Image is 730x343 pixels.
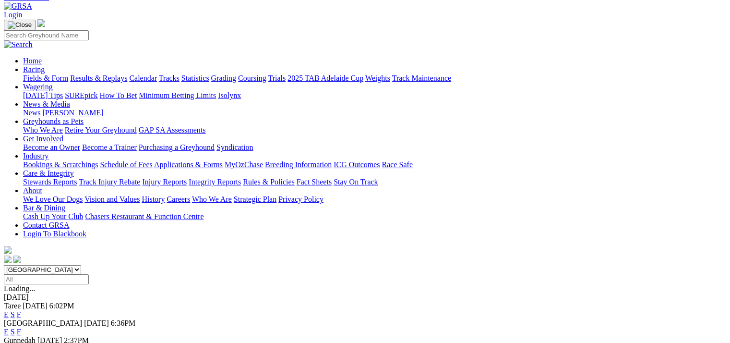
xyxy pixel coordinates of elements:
a: Isolynx [218,91,241,99]
a: Stewards Reports [23,178,77,186]
a: Strategic Plan [234,195,276,203]
a: F [17,328,21,336]
a: Injury Reports [142,178,187,186]
a: Schedule of Fees [100,160,152,169]
a: Calendar [129,74,157,82]
span: Taree [4,302,21,310]
a: Race Safe [382,160,412,169]
a: Tracks [159,74,180,82]
a: Greyhounds as Pets [23,117,84,125]
a: ICG Outcomes [334,160,380,169]
a: Syndication [216,143,253,151]
a: Grading [211,74,236,82]
button: Toggle navigation [4,20,36,30]
img: Search [4,40,33,49]
a: Bookings & Scratchings [23,160,98,169]
a: How To Bet [100,91,137,99]
span: 6:36PM [111,319,136,327]
a: Wagering [23,83,53,91]
a: Track Maintenance [392,74,451,82]
a: News & Media [23,100,70,108]
a: Minimum Betting Limits [139,91,216,99]
a: S [11,310,15,318]
span: 6:02PM [49,302,74,310]
a: E [4,328,9,336]
a: Integrity Reports [189,178,241,186]
a: Bar & Dining [23,204,65,212]
a: Fields & Form [23,74,68,82]
a: Purchasing a Greyhound [139,143,215,151]
a: Retire Your Greyhound [65,126,137,134]
div: Wagering [23,91,726,100]
a: Trials [268,74,286,82]
a: Become an Owner [23,143,80,151]
a: Coursing [238,74,266,82]
div: Industry [23,160,726,169]
a: GAP SA Assessments [139,126,206,134]
a: History [142,195,165,203]
div: [DATE] [4,293,726,302]
img: twitter.svg [13,256,21,263]
a: MyOzChase [225,160,263,169]
span: [DATE] [23,302,48,310]
div: Bar & Dining [23,212,726,221]
span: Loading... [4,284,35,293]
a: Who We Are [192,195,232,203]
a: Contact GRSA [23,221,69,229]
a: Vision and Values [84,195,140,203]
a: Statistics [181,74,209,82]
a: Industry [23,152,48,160]
input: Search [4,30,89,40]
a: We Love Our Dogs [23,195,83,203]
div: Greyhounds as Pets [23,126,726,135]
div: News & Media [23,109,726,117]
a: Breeding Information [265,160,332,169]
a: Login [4,11,22,19]
a: Racing [23,65,45,73]
a: Chasers Restaurant & Function Centre [85,212,203,220]
a: Careers [167,195,190,203]
a: 2025 TAB Adelaide Cup [287,74,363,82]
a: Who We Are [23,126,63,134]
a: Login To Blackbook [23,230,86,238]
a: Results & Replays [70,74,127,82]
a: [DATE] Tips [23,91,63,99]
a: Rules & Policies [243,178,295,186]
a: Stay On Track [334,178,378,186]
img: Close [8,21,32,29]
span: [DATE] [84,319,109,327]
a: [PERSON_NAME] [42,109,103,117]
a: Privacy Policy [278,195,323,203]
a: About [23,186,42,195]
a: S [11,328,15,336]
span: [GEOGRAPHIC_DATA] [4,319,82,327]
a: F [17,310,21,318]
a: Care & Integrity [23,169,74,177]
img: logo-grsa-white.png [4,246,12,254]
div: Care & Integrity [23,178,726,186]
a: Weights [365,74,390,82]
img: logo-grsa-white.png [37,19,45,27]
a: Applications & Forms [154,160,223,169]
a: Get Involved [23,135,63,143]
a: Become a Trainer [82,143,137,151]
a: News [23,109,40,117]
img: facebook.svg [4,256,12,263]
a: Fact Sheets [297,178,332,186]
div: Racing [23,74,726,83]
div: Get Involved [23,143,726,152]
a: Track Injury Rebate [79,178,140,186]
a: SUREpick [65,91,97,99]
a: Home [23,57,42,65]
div: About [23,195,726,204]
img: GRSA [4,2,32,11]
input: Select date [4,274,89,284]
a: Cash Up Your Club [23,212,83,220]
a: E [4,310,9,318]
